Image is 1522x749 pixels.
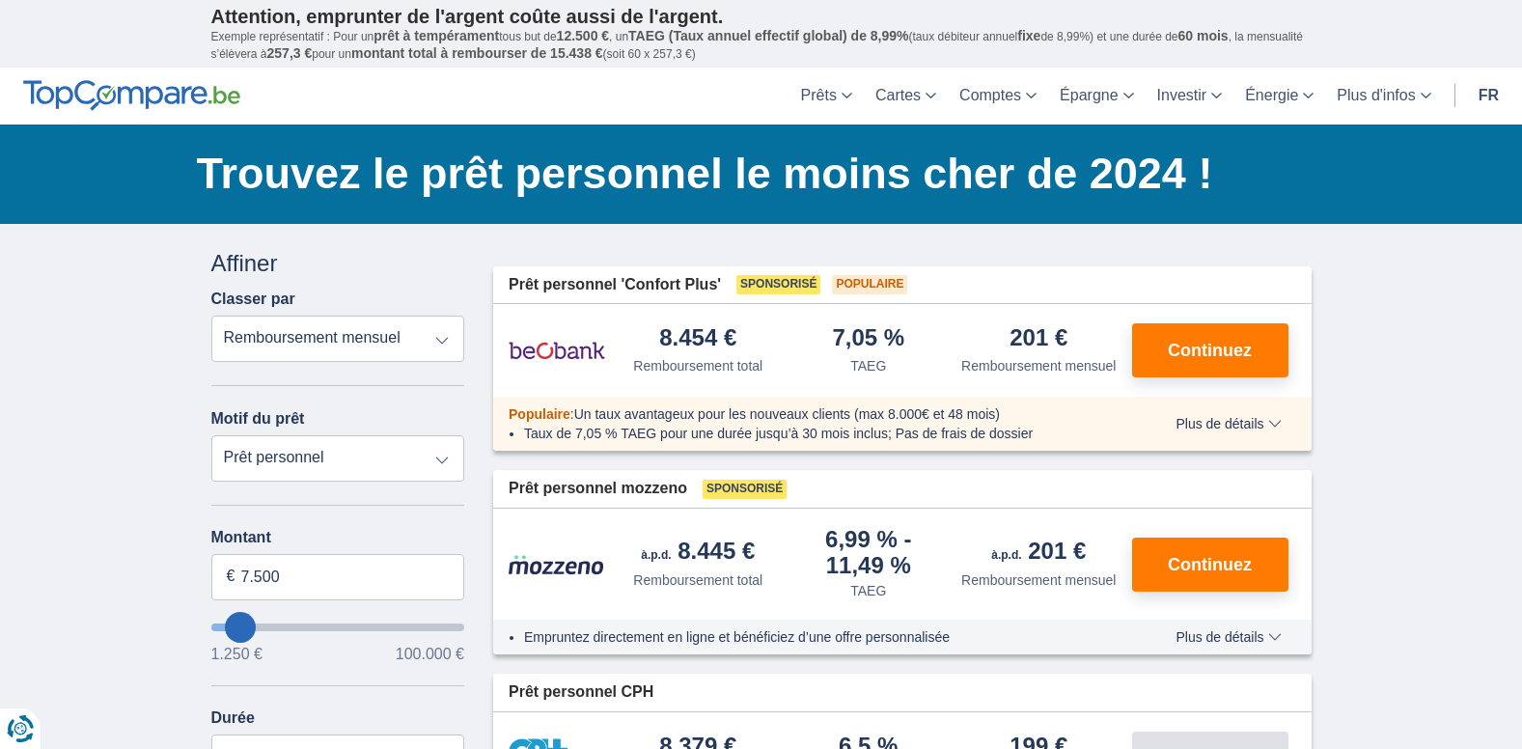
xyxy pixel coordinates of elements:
span: prêt à tempérament [374,28,499,43]
span: Prêt personnel 'Confort Plus' [509,274,721,296]
span: TAEG (Taux annuel effectif global) de 8,99% [628,28,908,43]
label: Classer par [211,291,295,308]
span: Plus de détails [1176,630,1281,644]
label: Motif du prêt [211,410,305,428]
div: Remboursement mensuel [961,570,1116,590]
p: Attention, emprunter de l'argent coûte aussi de l'argent. [211,5,1312,28]
img: pret personnel Beobank [509,326,605,374]
img: TopCompare [23,80,240,111]
li: Taux de 7,05 % TAEG pour une durée jusqu’à 30 mois inclus; Pas de frais de dossier [524,424,1120,443]
button: Continuez [1132,323,1288,377]
span: Sponsorisé [736,275,820,294]
span: 12.500 € [557,28,610,43]
div: 201 € [1010,326,1067,352]
span: 60 mois [1178,28,1229,43]
label: Montant [211,529,465,546]
div: Remboursement total [633,356,762,375]
div: TAEG [850,581,886,600]
button: Plus de détails [1161,416,1295,431]
div: TAEG [850,356,886,375]
span: Prêt personnel mozzeno [509,478,687,500]
li: Empruntez directement en ligne et bénéficiez d’une offre personnalisée [524,627,1120,647]
div: 8.445 € [641,540,755,567]
span: Continuez [1168,342,1252,359]
span: Plus de détails [1176,417,1281,430]
div: 7,05 % [832,326,904,352]
a: fr [1467,68,1510,125]
label: Durée [211,709,255,727]
div: 8.454 € [659,326,736,352]
div: : [493,404,1135,424]
div: Remboursement total [633,570,762,590]
a: Comptes [948,68,1048,125]
span: Populaire [509,406,570,422]
input: wantToBorrow [211,624,465,631]
span: € [227,566,235,588]
span: 257,3 € [267,45,313,61]
span: 1.250 € [211,647,263,662]
p: Exemple représentatif : Pour un tous but de , un (taux débiteur annuel de 8,99%) et une durée de ... [211,28,1312,63]
div: 6,99 % [791,528,947,577]
span: Populaire [832,275,907,294]
span: Continuez [1168,556,1252,573]
span: Sponsorisé [703,480,787,499]
span: montant total à rembourser de 15.438 € [351,45,603,61]
button: Continuez [1132,538,1288,592]
h1: Trouvez le prêt personnel le moins cher de 2024 ! [197,144,1312,204]
div: Affiner [211,247,465,280]
div: 201 € [991,540,1086,567]
a: Cartes [864,68,948,125]
a: Énergie [1233,68,1325,125]
img: pret personnel Mozzeno [509,554,605,575]
span: Prêt personnel CPH [509,681,653,704]
a: Plus d'infos [1325,68,1442,125]
div: Remboursement mensuel [961,356,1116,375]
a: Investir [1146,68,1234,125]
span: fixe [1017,28,1040,43]
span: 100.000 € [396,647,464,662]
span: Un taux avantageux pour les nouveaux clients (max 8.000€ et 48 mois) [574,406,1000,422]
a: Épargne [1048,68,1146,125]
a: Prêts [789,68,864,125]
button: Plus de détails [1161,629,1295,645]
